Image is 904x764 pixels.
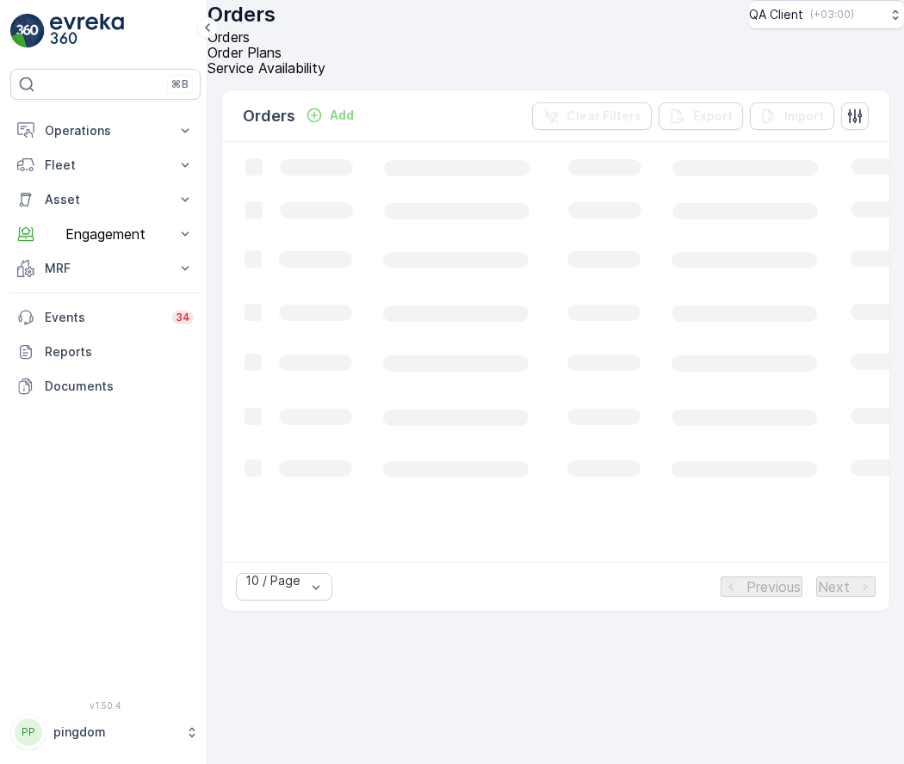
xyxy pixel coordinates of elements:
p: Asset [45,191,166,208]
p: Next [818,579,850,595]
p: Add [330,107,354,124]
button: MRF [10,251,201,286]
p: Reports [45,343,194,360]
a: Events34 [10,300,201,335]
p: Orders [243,104,295,128]
div: 10 / Page [245,574,306,588]
p: ⌘B [171,77,189,91]
img: logo [10,14,45,48]
p: Import [784,108,824,125]
button: Asset [10,182,201,217]
p: Fleet [45,157,166,174]
p: pingdom [53,724,176,741]
button: Export [659,102,743,130]
button: PPpingdom [10,714,201,750]
a: Reports [10,335,201,369]
button: Clear Filters [532,102,652,130]
p: Engagement [45,226,166,242]
button: Operations [10,114,201,148]
a: Documents [10,369,201,404]
p: MRF [45,260,166,277]
button: Fleet [10,148,201,182]
p: Orders [207,1,276,28]
span: Order Plans [207,44,282,61]
p: Events [45,309,162,326]
p: Export [693,108,733,125]
p: Clear Filters [567,108,641,125]
button: Import [750,102,834,130]
div: PP [15,718,42,746]
span: v 1.50.4 [10,700,201,711]
p: Previous [746,579,801,595]
img: logo_light-DOdMpM7g.png [50,14,124,48]
button: Engagement [10,217,201,251]
button: Next [816,576,876,597]
p: ( +03:00 ) [810,8,854,22]
span: Orders [207,28,250,46]
p: Operations [45,122,166,139]
button: Previous [721,576,802,597]
p: 34 [176,311,190,324]
p: Documents [45,378,194,395]
button: Add [299,105,361,126]
span: Service Availability [207,59,325,77]
p: QA Client [749,6,803,23]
